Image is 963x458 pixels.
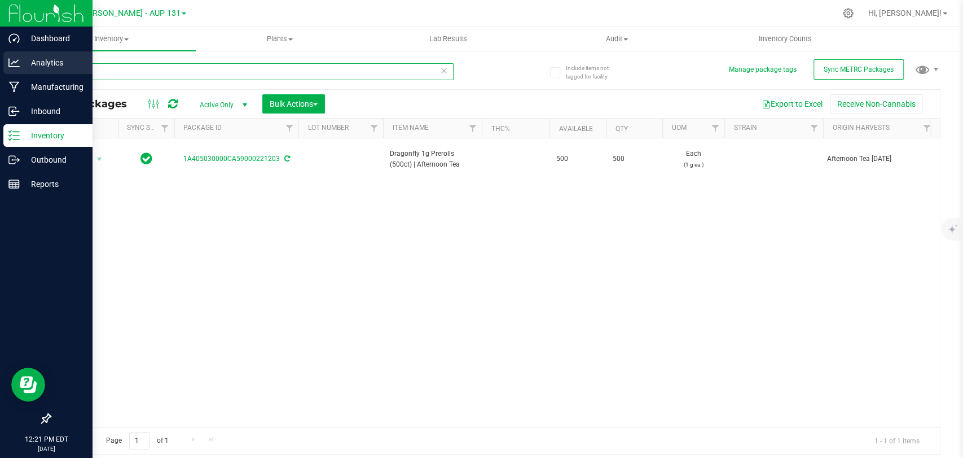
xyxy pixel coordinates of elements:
a: Filter [364,119,383,138]
a: Filter [463,119,482,138]
a: Strain [733,124,757,132]
a: Inventory Counts [701,27,869,51]
a: 1A405030000CA59000221203 [183,155,280,163]
a: Item Name [392,124,428,132]
inline-svg: Reports [8,178,20,190]
span: Clear [440,63,448,78]
a: Qty [615,125,627,133]
p: [DATE] [5,444,87,453]
a: Sync Status [127,124,170,132]
inline-svg: Outbound [8,154,20,165]
a: Filter [804,119,823,138]
button: Manage package tags [729,65,797,75]
iframe: Resource center [11,368,45,402]
inline-svg: Dashboard [8,33,20,44]
span: Include items not tagged for facility [565,64,622,81]
inline-svg: Analytics [8,57,20,68]
a: Plants [196,27,364,51]
span: Inventory [27,34,196,44]
span: 500 [556,154,599,164]
a: Inventory [27,27,196,51]
span: In Sync [140,151,152,167]
span: All Packages [59,98,138,110]
inline-svg: Inventory [8,130,20,141]
span: Dragonfly 1g Prerolls (500ct) | Afternoon Tea [390,149,475,170]
a: Package ID [183,124,222,132]
p: Analytics [20,56,87,69]
input: Search Package ID, Item Name, SKU, Lot or Part Number... [50,63,454,80]
inline-svg: Manufacturing [8,81,20,93]
a: Origin Harvests [832,124,889,132]
div: Afternoon Tea [DATE] [827,154,933,164]
a: Filter [706,119,724,138]
a: Lab Results [364,27,533,51]
p: Manufacturing [20,80,87,94]
button: Sync METRC Packages [814,59,904,80]
a: Audit [533,27,701,51]
inline-svg: Inbound [8,106,20,117]
span: Audit [533,34,701,44]
a: THC% [491,125,509,133]
a: Filter [280,119,298,138]
p: Outbound [20,153,87,167]
span: 500 [613,154,656,164]
span: 1 - 1 of 1 items [865,432,929,449]
a: UOM [671,124,686,132]
span: Page of 1 [96,432,178,450]
span: Sync from Compliance System [283,155,290,163]
a: Filter [156,119,174,138]
span: Plants [196,34,364,44]
span: Hi, [PERSON_NAME]! [868,8,942,18]
div: Manage settings [841,8,855,19]
p: (1 g ea.) [669,159,718,170]
span: select [93,151,107,167]
button: Export to Excel [754,94,830,114]
span: Inventory Counts [744,34,827,44]
p: Reports [20,177,87,191]
p: 12:21 PM EDT [5,434,87,444]
span: Sync METRC Packages [824,66,894,73]
a: Lot Number [307,124,348,132]
span: Each [669,149,718,170]
p: Inbound [20,104,87,118]
input: 1 [129,432,149,450]
button: Bulk Actions [262,94,325,114]
button: Receive Non-Cannabis [830,94,923,114]
a: Available [559,125,592,133]
span: Bulk Actions [270,99,318,108]
a: Filter [917,119,936,138]
p: Dashboard [20,32,87,45]
p: Inventory [20,129,87,142]
span: Lab Results [414,34,482,44]
span: Dragonfly [PERSON_NAME] - AUP 131 [44,8,181,18]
